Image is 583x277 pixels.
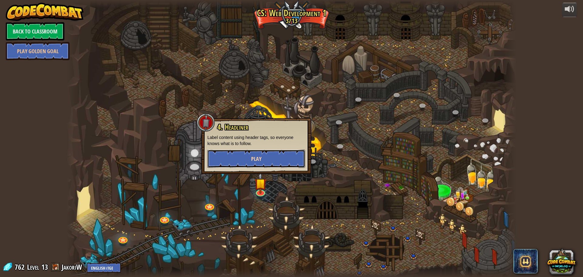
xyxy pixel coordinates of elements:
[62,262,84,272] a: JakoriW
[6,42,70,60] a: Play Golden Goal
[15,262,26,272] span: 762
[6,22,64,40] a: Back to Classroom
[27,262,39,272] span: Level
[217,122,248,132] span: 4. Headliner
[254,173,267,194] img: level-banner-started.png
[562,3,577,17] button: Adjust volume
[41,262,48,272] span: 13
[207,134,305,147] p: Label content using header tags, so everyone knows what is to follow.
[6,3,84,21] img: CodeCombat - Learn how to code by playing a game
[207,150,305,168] button: Play
[251,155,261,163] span: Play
